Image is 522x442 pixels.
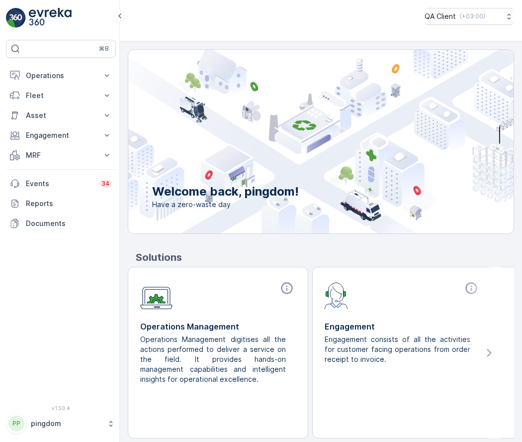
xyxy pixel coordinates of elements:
button: Fleet [6,86,116,106]
p: 34 [101,180,110,188]
button: Asset [6,106,116,125]
a: Events34 [6,174,116,194]
p: Fleet [26,91,96,101]
p: Engagement [26,130,96,140]
p: pingdom [31,419,102,429]
button: MRF [6,145,116,165]
p: Operations Management [140,321,296,332]
span: v 1.50.4 [6,405,116,411]
img: logo_light-DOdMpM7g.png [29,8,72,28]
p: Events [26,179,93,189]
button: QA Client(+03:00) [425,8,514,25]
a: Reports [6,194,116,214]
p: Reports [26,199,112,209]
p: Operations Management digitises all the actions performed to deliver a service on the field. It p... [140,334,288,384]
p: ⌘B [99,45,109,53]
p: Engagement [325,321,480,332]
button: Engagement [6,125,116,145]
p: Asset [26,110,96,120]
button: PPpingdom [6,413,116,434]
span: Have a zero-waste day [152,200,299,210]
p: MRF [26,150,96,160]
button: Operations [6,66,116,86]
img: city illustration [84,50,514,233]
img: module-icon [140,281,173,310]
p: Welcome back, pingdom! [152,184,299,200]
a: Documents [6,214,116,233]
p: Solutions [136,250,514,265]
p: ( +03:00 ) [460,12,485,20]
p: Engagement consists of all the activities for customer facing operations from order receipt to in... [325,334,472,364]
img: module-icon [325,281,348,309]
img: logo [6,8,26,28]
p: Documents [26,219,112,228]
p: QA Client [425,11,456,21]
div: PP [8,416,24,432]
p: Operations [26,71,96,81]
